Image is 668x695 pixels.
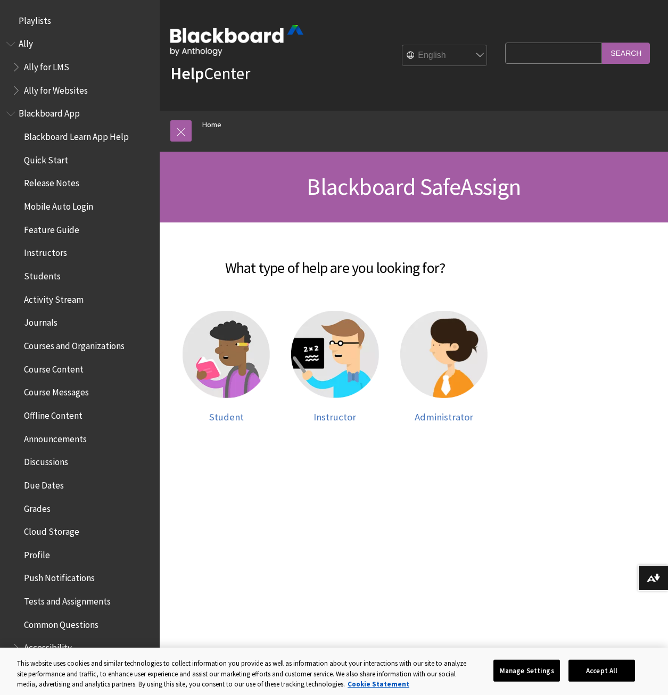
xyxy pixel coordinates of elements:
span: Instructor [314,411,356,423]
a: Student help Student [183,311,270,423]
a: Instructor help Instructor [291,311,378,423]
span: Course Messages [24,384,89,398]
span: Ally for LMS [24,58,69,72]
span: Ally for Websites [24,81,88,96]
nav: Book outline for Blackboard App Help [6,105,153,680]
a: More information about your privacy, opens in a new tab [348,680,409,689]
button: Accept All [568,659,635,682]
span: Instructors [24,244,67,259]
span: Blackboard Learn App Help [24,128,129,142]
nav: Book outline for Anthology Ally Help [6,35,153,100]
a: Administrator help Administrator [400,311,488,423]
span: Announcements [24,430,87,444]
span: Blackboard App [19,105,80,119]
a: Home [202,118,221,131]
button: Manage Settings [493,659,560,682]
span: Course Content [24,360,84,375]
span: Quick Start [24,151,68,166]
span: Administrator [415,411,473,423]
span: Student [209,411,244,423]
span: Offline Content [24,407,83,421]
span: Journals [24,314,57,328]
span: Courses and Organizations [24,337,125,351]
span: Ally [19,35,33,49]
span: Accessibility [24,639,72,653]
img: Student help [183,311,270,398]
a: HelpCenter [170,63,250,84]
span: Grades [24,500,51,514]
div: This website uses cookies and similar technologies to collect information you provide as well as ... [17,658,468,690]
span: Cloud Storage [24,523,79,537]
span: Playlists [19,12,51,26]
span: Push Notifications [24,569,95,584]
span: Due Dates [24,476,64,491]
h2: What type of help are you looking for? [170,244,500,279]
span: Blackboard SafeAssign [307,172,521,201]
span: Tests and Assignments [24,592,111,607]
img: Administrator help [400,311,488,398]
span: Common Questions [24,616,98,630]
img: Instructor help [291,311,378,398]
nav: Book outline for Playlists [6,12,153,30]
span: Mobile Auto Login [24,197,93,212]
span: Students [24,267,61,282]
img: Blackboard by Anthology [170,25,303,56]
input: Search [602,43,650,63]
strong: Help [170,63,204,84]
span: Discussions [24,453,68,467]
span: Feature Guide [24,221,79,235]
span: Activity Stream [24,291,84,305]
span: Release Notes [24,175,79,189]
select: Site Language Selector [402,45,488,67]
span: Profile [24,546,50,560]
